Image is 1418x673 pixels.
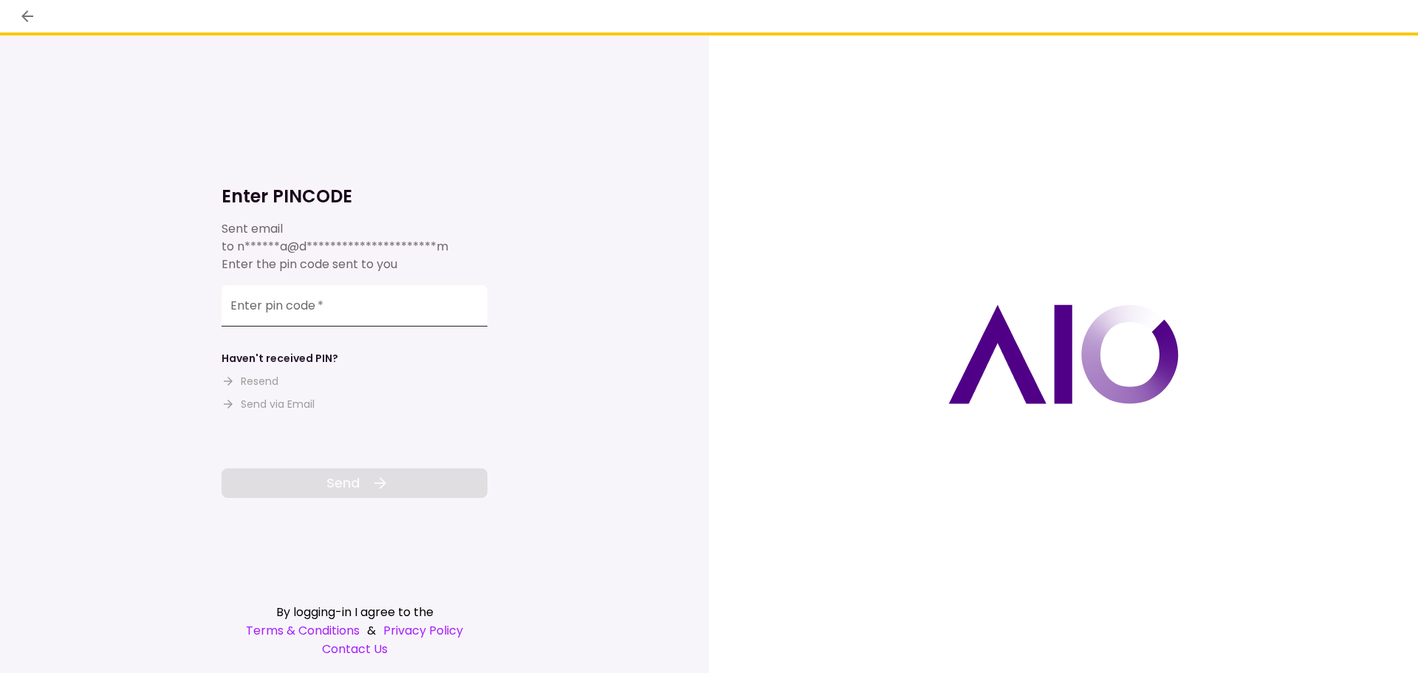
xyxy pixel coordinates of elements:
div: By logging-in I agree to the [222,603,487,621]
div: Haven't received PIN? [222,351,338,366]
div: & [222,621,487,640]
img: AIO logo [948,304,1179,404]
button: Resend [222,374,278,389]
button: Send via Email [222,397,315,412]
span: Send [326,473,360,493]
button: back [15,4,40,29]
button: Send [222,468,487,498]
a: Privacy Policy [383,621,463,640]
h1: Enter PINCODE [222,185,487,208]
div: Sent email to Enter the pin code sent to you [222,220,487,273]
a: Contact Us [222,640,487,658]
a: Terms & Conditions [246,621,360,640]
